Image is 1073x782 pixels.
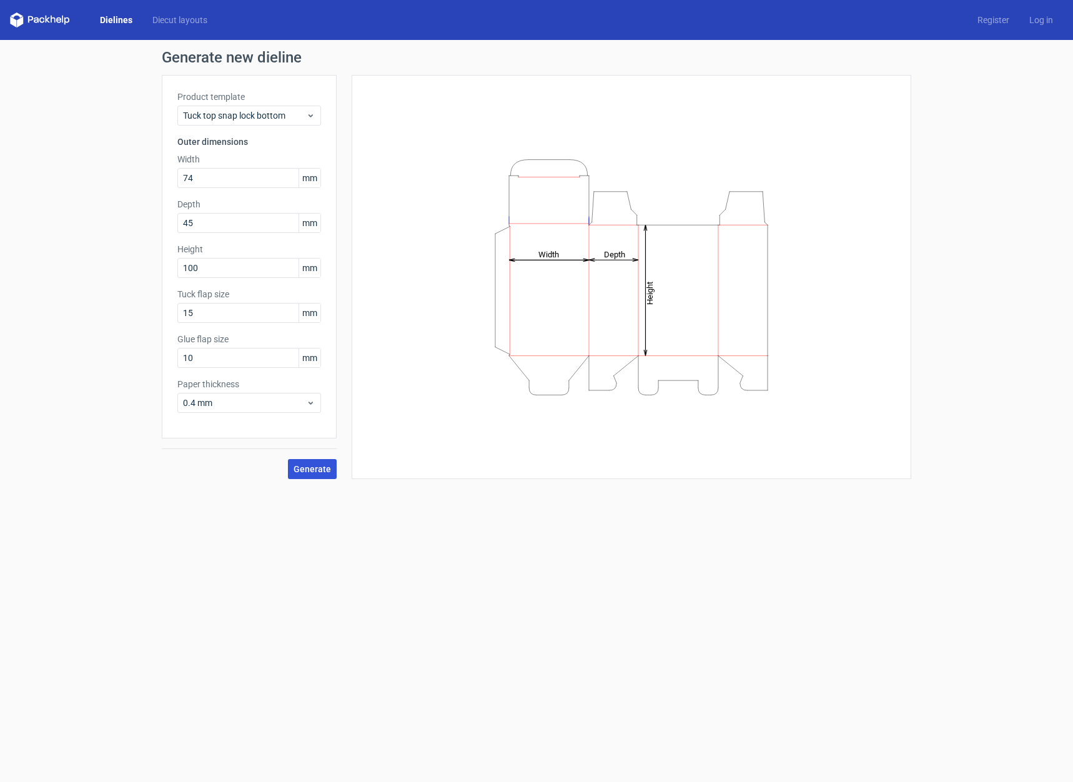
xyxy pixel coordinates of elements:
[294,465,331,473] span: Generate
[288,459,337,479] button: Generate
[1019,14,1063,26] a: Log in
[177,288,321,300] label: Tuck flap size
[162,50,911,65] h1: Generate new dieline
[177,91,321,103] label: Product template
[90,14,142,26] a: Dielines
[177,198,321,210] label: Depth
[299,349,320,367] span: mm
[299,304,320,322] span: mm
[177,333,321,345] label: Glue flap size
[299,214,320,232] span: mm
[142,14,217,26] a: Diecut layouts
[967,14,1019,26] a: Register
[177,243,321,255] label: Height
[299,169,320,187] span: mm
[538,249,559,259] tspan: Width
[604,249,625,259] tspan: Depth
[177,136,321,148] h3: Outer dimensions
[177,153,321,166] label: Width
[183,109,306,122] span: Tuck top snap lock bottom
[645,281,655,304] tspan: Height
[177,378,321,390] label: Paper thickness
[299,259,320,277] span: mm
[183,397,306,409] span: 0.4 mm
